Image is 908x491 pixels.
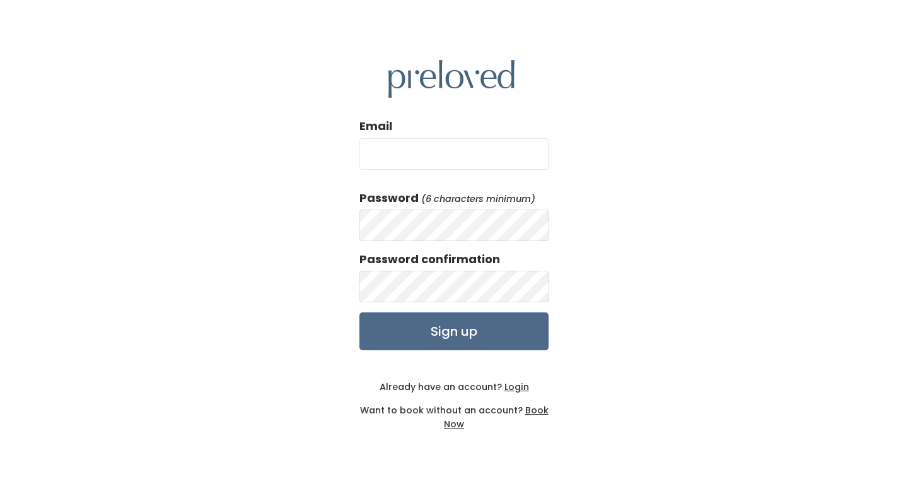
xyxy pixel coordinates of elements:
[444,404,549,430] a: Book Now
[388,60,515,97] img: preloved logo
[359,118,392,134] label: Email
[421,192,535,205] em: (6 characters minimum)
[359,251,500,268] label: Password confirmation
[359,394,549,430] div: Want to book without an account?
[359,381,549,394] div: Already have an account?
[359,190,419,206] label: Password
[502,381,529,393] a: Login
[504,381,529,393] u: Login
[359,312,549,350] input: Sign up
